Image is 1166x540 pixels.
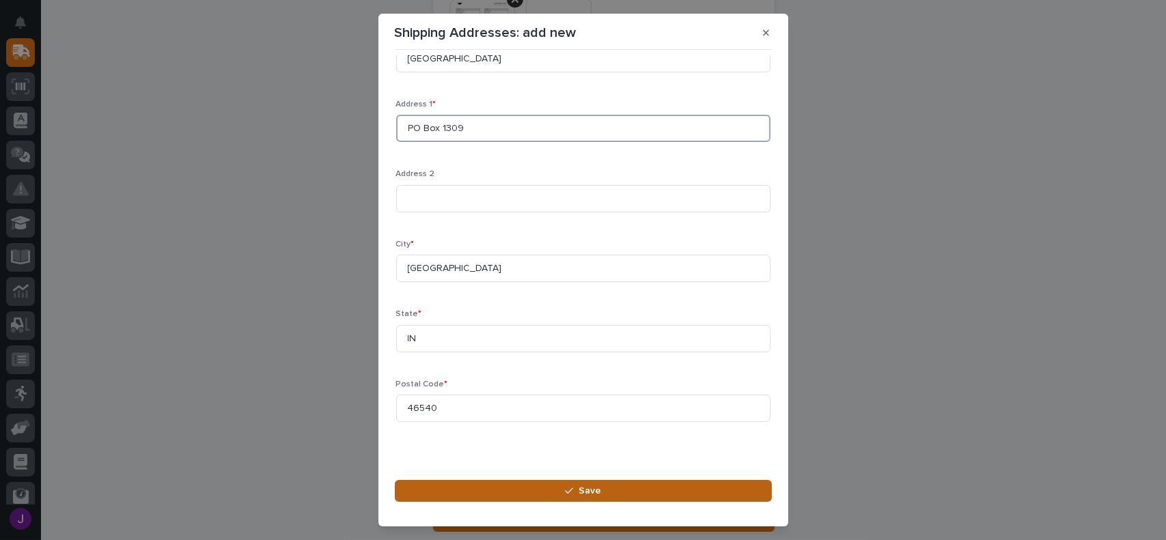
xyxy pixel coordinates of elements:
span: Address 1 [396,100,436,109]
span: City [396,240,415,248]
span: Save [579,485,601,497]
p: Shipping Addresses: add new [395,25,577,41]
span: State [396,310,422,318]
button: Save [395,480,772,502]
span: Postal Code [396,380,448,388]
span: Address 2 [396,170,435,178]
